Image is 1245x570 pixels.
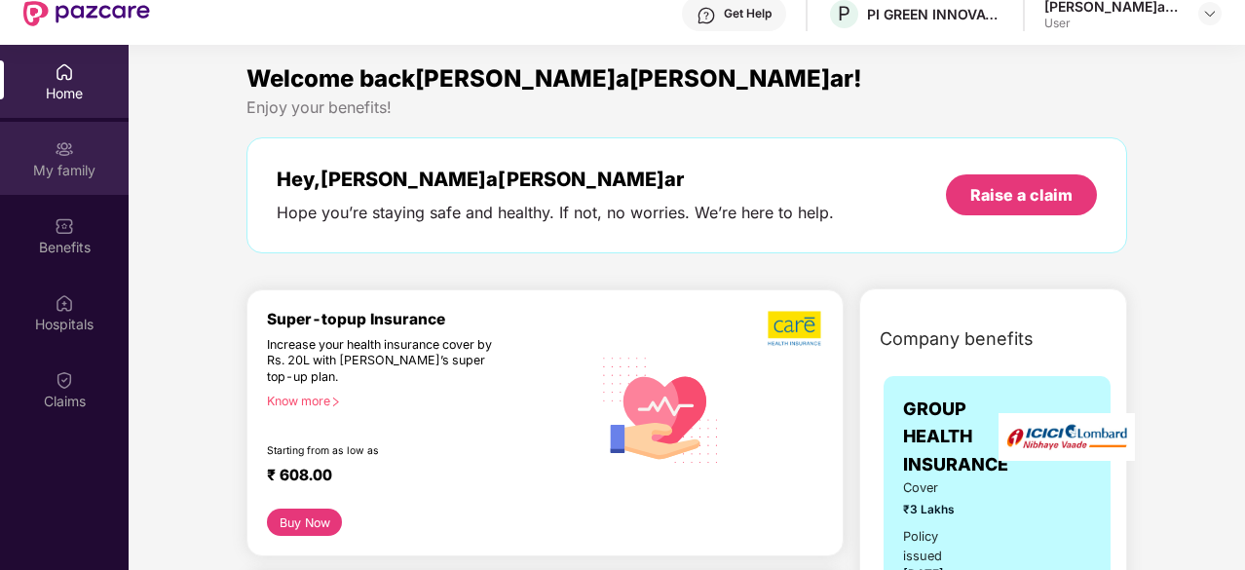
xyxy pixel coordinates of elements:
span: Company benefits [880,325,1034,353]
img: svg+xml;base64,PHN2ZyBpZD0iQ2xhaW0iIHhtbG5zPSJodHRwOi8vd3d3LnczLm9yZy8yMDAwL3N2ZyIgd2lkdGg9IjIwIi... [55,370,74,390]
img: svg+xml;base64,PHN2ZyB3aWR0aD0iMjAiIGhlaWdodD0iMjAiIHZpZXdCb3g9IjAgMCAyMCAyMCIgZmlsbD0ibm9uZSIgeG... [55,139,74,159]
div: Starting from as low as [267,444,509,458]
div: Know more [267,394,580,407]
div: Hey, [PERSON_NAME]a[PERSON_NAME]ar [277,168,834,191]
img: svg+xml;base64,PHN2ZyBpZD0iSG9zcGl0YWxzIiB4bWxucz0iaHR0cDovL3d3dy53My5vcmcvMjAwMC9zdmciIHdpZHRoPS... [55,293,74,313]
div: Policy issued [903,527,974,566]
img: svg+xml;base64,PHN2ZyBpZD0iSGVscC0zMngzMiIgeG1sbnM9Imh0dHA6Ly93d3cudzMub3JnLzIwMDAvc3ZnIiB3aWR0aD... [697,6,716,25]
img: svg+xml;base64,PHN2ZyBpZD0iQmVuZWZpdHMiIHhtbG5zPSJodHRwOi8vd3d3LnczLm9yZy8yMDAwL3N2ZyIgd2lkdGg9Ij... [55,216,74,236]
div: Super-topup Insurance [267,310,591,328]
img: svg+xml;base64,PHN2ZyBpZD0iSG9tZSIgeG1sbnM9Imh0dHA6Ly93d3cudzMub3JnLzIwMDAvc3ZnIiB3aWR0aD0iMjAiIG... [55,62,74,82]
span: P [838,2,850,25]
div: Increase your health insurance cover by Rs. 20L with [PERSON_NAME]’s super top-up plan. [267,337,508,386]
div: Hope you’re staying safe and healthy. If not, no worries. We’re here to help. [277,203,834,223]
img: svg+xml;base64,PHN2ZyBpZD0iRHJvcGRvd24tMzJ4MzIiIHhtbG5zPSJodHRwOi8vd3d3LnczLm9yZy8yMDAwL3N2ZyIgd2... [1202,6,1218,21]
img: New Pazcare Logo [23,1,150,26]
span: Welcome back[PERSON_NAME]a[PERSON_NAME]ar! [246,64,862,93]
div: ₹ 608.00 [267,466,572,489]
div: Enjoy your benefits! [246,97,1127,118]
span: right [330,397,341,407]
span: Cover [903,478,974,498]
span: ₹3 Lakhs [903,501,974,519]
img: b5dec4f62d2307b9de63beb79f102df3.png [768,310,823,347]
div: User [1044,16,1181,31]
img: svg+xml;base64,PHN2ZyB4bWxucz0iaHR0cDovL3d3dy53My5vcmcvMjAwMC9zdmciIHhtbG5zOnhsaW5rPSJodHRwOi8vd3... [591,338,731,479]
div: PI GREEN INNOVATIONS PRIVATE LIMITED [867,5,1003,23]
button: Buy Now [267,509,342,536]
img: insurerLogo [999,413,1135,461]
span: GROUP HEALTH INSURANCE [903,396,1008,478]
div: Get Help [724,6,772,21]
div: Raise a claim [970,184,1073,206]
